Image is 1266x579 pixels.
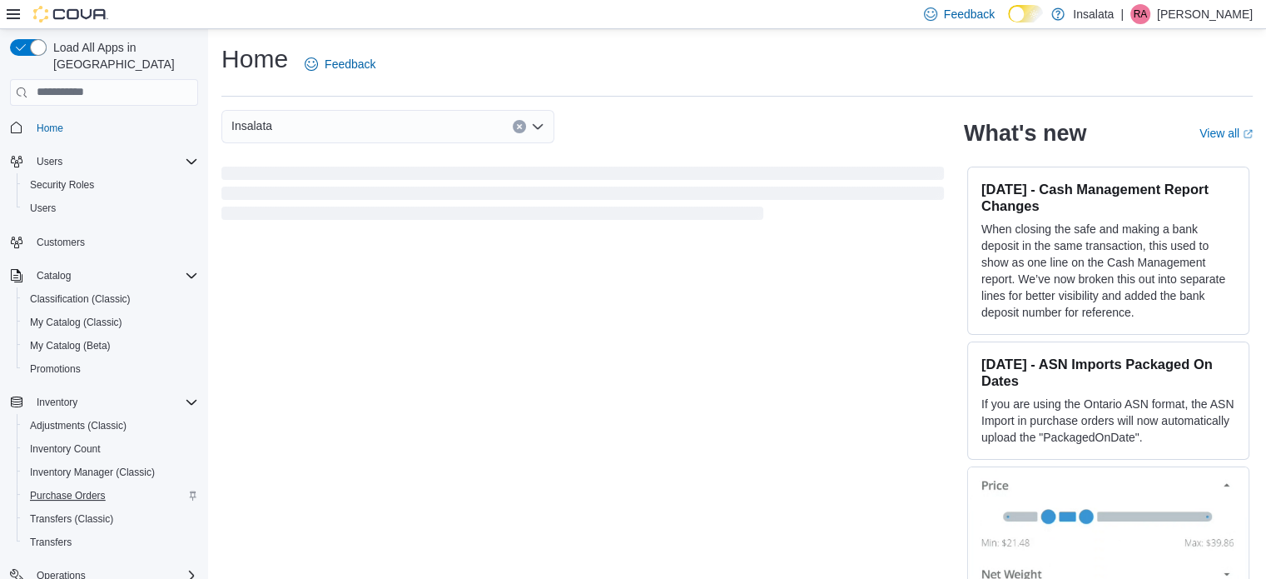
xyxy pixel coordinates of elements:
[17,334,205,357] button: My Catalog (Beta)
[30,292,131,306] span: Classification (Classic)
[23,462,198,482] span: Inventory Manager (Classic)
[37,269,71,282] span: Catalog
[23,486,112,506] a: Purchase Orders
[981,396,1235,446] p: If you are using the Ontario ASN format, the ASN Import in purchase orders will now automatically...
[964,120,1086,147] h2: What's new
[23,312,198,332] span: My Catalog (Classic)
[30,152,198,172] span: Users
[30,512,113,526] span: Transfers (Classic)
[1120,4,1124,24] p: |
[17,287,205,311] button: Classification (Classic)
[30,536,72,549] span: Transfers
[23,359,198,379] span: Promotions
[23,532,198,552] span: Transfers
[17,437,205,461] button: Inventory Count
[23,509,120,529] a: Transfers (Classic)
[531,120,544,133] button: Open list of options
[30,152,69,172] button: Users
[47,39,198,72] span: Load All Apps in [GEOGRAPHIC_DATA]
[23,336,198,356] span: My Catalog (Beta)
[3,150,205,173] button: Users
[30,178,94,192] span: Security Roles
[30,118,70,138] a: Home
[325,56,375,72] span: Feedback
[30,466,155,479] span: Inventory Manager (Classic)
[1157,4,1253,24] p: [PERSON_NAME]
[30,392,198,412] span: Inventory
[23,416,198,436] span: Adjustments (Classic)
[3,116,205,140] button: Home
[30,362,81,376] span: Promotions
[23,336,117,356] a: My Catalog (Beta)
[30,266,77,286] button: Catalog
[23,416,133,436] a: Adjustments (Classic)
[23,509,198,529] span: Transfers (Classic)
[17,357,205,381] button: Promotions
[23,312,129,332] a: My Catalog (Classic)
[23,486,198,506] span: Purchase Orders
[17,484,205,507] button: Purchase Orders
[30,419,127,432] span: Adjustments (Classic)
[23,532,78,552] a: Transfers
[30,339,111,352] span: My Catalog (Beta)
[944,6,995,22] span: Feedback
[30,489,106,502] span: Purchase Orders
[981,181,1235,214] h3: [DATE] - Cash Management Report Changes
[30,117,198,138] span: Home
[23,439,198,459] span: Inventory Count
[30,392,84,412] button: Inventory
[23,198,62,218] a: Users
[3,391,205,414] button: Inventory
[33,6,108,22] img: Cova
[3,230,205,254] button: Customers
[981,356,1235,389] h3: [DATE] - ASN Imports Packaged On Dates
[981,221,1235,321] p: When closing the safe and making a bank deposit in the same transaction, this used to show as one...
[30,202,56,215] span: Users
[37,122,63,135] span: Home
[23,289,137,309] a: Classification (Classic)
[23,462,161,482] a: Inventory Manager (Classic)
[221,170,944,223] span: Loading
[221,42,288,76] h1: Home
[1008,22,1009,23] span: Dark Mode
[1073,4,1114,24] p: Insalata
[1243,129,1253,139] svg: External link
[30,232,198,252] span: Customers
[37,236,85,249] span: Customers
[513,120,526,133] button: Clear input
[17,531,205,554] button: Transfers
[30,316,122,329] span: My Catalog (Classic)
[37,155,62,168] span: Users
[23,198,198,218] span: Users
[1199,127,1253,140] a: View allExternal link
[30,266,198,286] span: Catalog
[23,359,87,379] a: Promotions
[17,311,205,334] button: My Catalog (Classic)
[23,289,198,309] span: Classification (Classic)
[37,396,77,409] span: Inventory
[231,116,272,136] span: Insalata
[1008,5,1043,22] input: Dark Mode
[30,442,101,456] span: Inventory Count
[23,439,107,459] a: Inventory Count
[17,461,205,484] button: Inventory Manager (Classic)
[17,507,205,531] button: Transfers (Classic)
[298,47,382,81] a: Feedback
[17,173,205,197] button: Security Roles
[17,414,205,437] button: Adjustments (Classic)
[1134,4,1148,24] span: RA
[17,197,205,220] button: Users
[23,175,198,195] span: Security Roles
[23,175,101,195] a: Security Roles
[1130,4,1150,24] div: Ryan Anthony
[3,264,205,287] button: Catalog
[30,232,92,252] a: Customers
